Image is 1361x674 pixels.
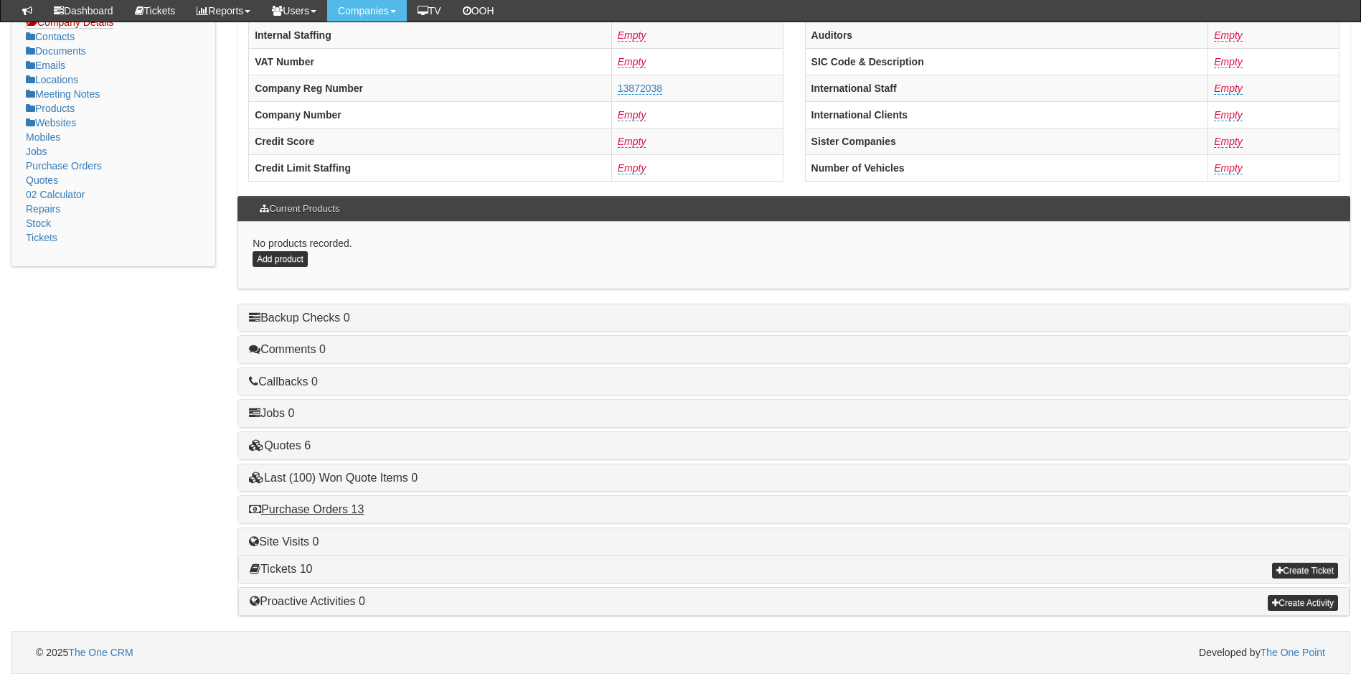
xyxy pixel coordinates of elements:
th: Internal Staffing [249,22,612,48]
span: Developed by [1199,645,1325,660]
a: Quotes 6 [249,439,311,451]
th: International Staff [805,75,1208,101]
a: Jobs 0 [249,407,294,419]
th: Credit Limit Staffing [249,154,612,181]
a: Contacts [26,31,75,42]
a: Empty [618,162,646,174]
a: The One CRM [68,647,133,658]
a: Callbacks 0 [249,375,318,388]
a: Empty [1214,162,1243,174]
h3: Current Products [253,197,347,221]
a: 02 Calculator [26,189,85,200]
a: 13872038 [618,83,662,95]
a: Websites [26,117,76,128]
a: Backup Checks 0 [249,312,350,324]
th: International Clients [805,101,1208,128]
a: The One Point [1261,647,1325,658]
a: Create Activity [1268,595,1338,611]
a: Empty [1214,56,1243,68]
a: Meeting Notes [26,88,100,100]
a: Empty [1214,109,1243,121]
a: Locations [26,74,78,85]
a: Empty [618,136,646,148]
div: No products recorded. [237,222,1350,289]
th: VAT Number [249,48,612,75]
th: Company Reg Number [249,75,612,101]
th: Sister Companies [805,128,1208,154]
a: Mobiles [26,131,60,143]
a: Tickets [26,232,57,243]
a: Proactive Activities 0 [250,595,365,607]
a: Quotes [26,174,58,186]
a: Products [26,103,75,114]
a: Empty [1214,136,1243,148]
span: © 2025 [36,647,133,658]
a: Empty [1214,29,1243,42]
a: Empty [1214,83,1243,95]
a: Jobs [26,146,47,157]
a: Comments 0 [249,343,326,355]
a: Purchase Orders 13 [249,503,364,515]
a: Purchase Orders [26,160,102,172]
th: Number of Vehicles [805,154,1208,181]
a: Repairs [26,203,60,215]
th: Company Number [249,101,612,128]
a: Last (100) Won Quote Items 0 [249,472,418,484]
a: Stock [26,217,51,229]
a: Emails [26,60,65,71]
th: SIC Code & Description [805,48,1208,75]
a: Documents [26,45,86,57]
a: Empty [618,56,646,68]
th: Credit Score [249,128,612,154]
a: Site Visits 0 [249,535,319,548]
th: Auditors [805,22,1208,48]
a: Tickets 10 [250,563,312,575]
a: Empty [618,109,646,121]
a: Create Ticket [1272,563,1338,579]
a: Empty [618,29,646,42]
a: Company Details [26,16,114,29]
a: Add product [253,251,308,267]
